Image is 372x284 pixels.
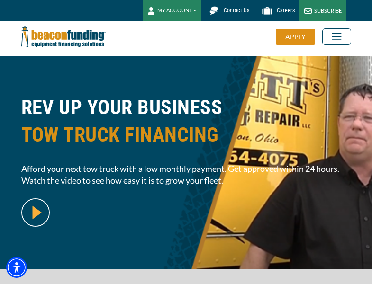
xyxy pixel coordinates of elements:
img: video modal pop-up play button [21,198,50,227]
span: Afford your next tow truck with a low monthly payment. Get approved within 24 hours. Watch the vi... [21,163,351,186]
a: APPLY [276,29,322,45]
button: Toggle navigation [322,28,351,45]
a: Contact Us [201,2,254,19]
img: Beacon Funding chat [206,2,222,19]
a: Careers [254,2,299,19]
div: Accessibility Menu [6,257,27,278]
span: TOW TRUCK FINANCING [21,121,351,149]
span: Careers [277,7,295,14]
img: Beacon Funding Careers [259,2,275,19]
div: APPLY [276,29,315,45]
img: Beacon Funding Corporation logo [21,21,106,52]
h1: REV UP YOUR BUSINESS [21,94,351,156]
span: Contact Us [224,7,249,14]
